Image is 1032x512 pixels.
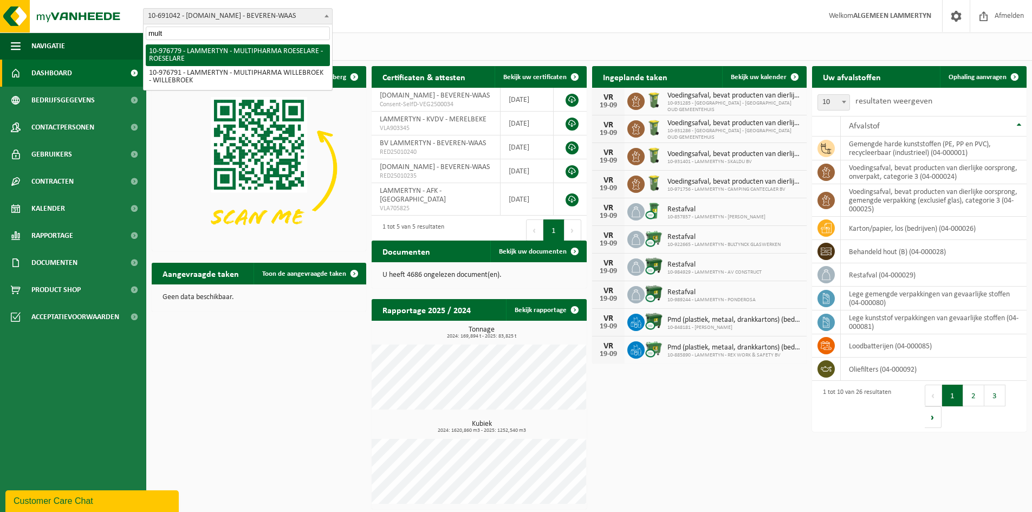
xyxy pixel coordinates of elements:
[645,91,663,109] img: WB-0140-HPE-GN-50
[501,88,554,112] td: [DATE]
[667,344,801,352] span: Pmd (plastiek, metaal, drankkartons) (bedrijven)
[380,204,492,213] span: VLA705825
[380,100,492,109] span: Consent-SelfD-VEG2500034
[667,100,801,113] span: 10-931285 - [GEOGRAPHIC_DATA] - [GEOGRAPHIC_DATA] OUD GEMEENTEHUIS
[146,44,330,66] li: 10-976779 - LAMMERTYN - MULTIPHARMA ROESELARE - ROESELARE
[645,146,663,165] img: WB-0140-HPE-GN-50
[380,163,490,171] span: [DOMAIN_NAME] - BEVEREN-WAAS
[503,74,567,81] span: Bekijk uw certificaten
[382,271,575,279] p: U heeft 4686 ongelezen document(en).
[380,172,492,180] span: RED25010235
[598,93,619,102] div: VR
[31,195,65,222] span: Kalender
[592,66,678,87] h2: Ingeplande taken
[645,312,663,330] img: WB-1100-CU
[31,222,73,249] span: Rapportage
[667,325,801,331] span: 10-848181 - [PERSON_NAME]
[963,385,984,406] button: 2
[377,326,586,339] h3: Tonnage
[380,115,486,124] span: LAMMERTYN - KVDV - MERELBEKE
[598,295,619,303] div: 19-09
[380,148,492,157] span: RED25010240
[495,66,586,88] a: Bekijk uw certificaten
[849,122,880,131] span: Afvalstof
[667,150,801,159] span: Voedingsafval, bevat producten van dierlijke oorsprong, onverpakt, categorie 3
[667,261,762,269] span: Restafval
[499,248,567,255] span: Bekijk uw documenten
[817,94,850,111] span: 10
[841,358,1027,381] td: oliefilters (04-000092)
[31,87,95,114] span: Bedrijfsgegevens
[501,135,554,159] td: [DATE]
[598,204,619,212] div: VR
[667,178,801,186] span: Voedingsafval, bevat producten van dierlijke oorsprong, onverpakt, categorie 3
[598,231,619,240] div: VR
[984,385,1005,406] button: 3
[506,299,586,321] a: Bekijk rapportage
[598,102,619,109] div: 19-09
[841,184,1027,217] td: voedingsafval, bevat producten van dierlijke oorsprong, gemengde verpakking (exclusief glas), cat...
[667,214,765,221] span: 10-857857 - LAMMERTYN - [PERSON_NAME]
[598,323,619,330] div: 19-09
[841,310,1027,334] td: lege kunststof verpakkingen van gevaarlijke stoffen (04-000081)
[598,351,619,358] div: 19-09
[598,129,619,137] div: 19-09
[841,263,1027,287] td: restafval (04-000029)
[942,385,963,406] button: 1
[598,287,619,295] div: VR
[667,233,781,242] span: Restafval
[667,269,762,276] span: 10-984929 - LAMMERTYN - AV CONSTRUCT
[152,263,250,284] h2: Aangevraagde taken
[380,139,486,147] span: BV LAMMERTYN - BEVEREN-WAAS
[543,219,564,241] button: 1
[853,12,931,20] strong: ALGEMEEN LAMMERTYN
[812,66,892,87] h2: Uw afvalstoffen
[314,66,365,88] button: Verberg
[645,202,663,220] img: WB-0240-CU
[667,92,801,100] span: Voedingsafval, bevat producten van dierlijke oorsprong, onverpakt, categorie 3
[841,160,1027,184] td: voedingsafval, bevat producten van dierlijke oorsprong, onverpakt, categorie 3 (04-000024)
[31,60,72,87] span: Dashboard
[31,303,119,330] span: Acceptatievoorwaarden
[31,141,72,168] span: Gebruikers
[667,316,801,325] span: Pmd (plastiek, metaal, drankkartons) (bedrijven)
[564,219,581,241] button: Next
[31,168,74,195] span: Contracten
[598,259,619,268] div: VR
[841,287,1027,310] td: lege gemengde verpakkingen van gevaarlijke stoffen (04-000080)
[645,257,663,275] img: WB-1100-CU
[925,406,942,428] button: Next
[841,217,1027,240] td: karton/papier, los (bedrijven) (04-000026)
[163,294,355,301] p: Geen data beschikbaar.
[31,276,81,303] span: Product Shop
[5,488,181,512] iframe: chat widget
[940,66,1025,88] a: Ophaling aanvragen
[667,128,801,141] span: 10-931286 - [GEOGRAPHIC_DATA] - [GEOGRAPHIC_DATA] OUD GEMEENTEHUIS
[526,219,543,241] button: Previous
[146,66,330,88] li: 10-976791 - LAMMERTYN - MULTIPHARMA WILLEBROEK - WILLEBROEK
[322,74,346,81] span: Verberg
[598,157,619,165] div: 19-09
[841,334,1027,358] td: loodbatterijen (04-000085)
[152,88,366,249] img: Download de VHEPlus App
[667,242,781,248] span: 10-922665 - LAMMERTYN - BULTYNCK GLASWERKEN
[598,314,619,323] div: VR
[722,66,806,88] a: Bekijk uw kalender
[818,95,849,110] span: 10
[598,148,619,157] div: VR
[667,352,801,359] span: 10-885890 - LAMMERTYN - REX WORK & SAFETY BV
[667,297,756,303] span: 10-989244 - LAMMERTYN - PONDEROSA
[598,212,619,220] div: 19-09
[645,229,663,248] img: WB-0660-CU
[667,205,765,214] span: Restafval
[377,420,586,433] h3: Kubiek
[372,241,441,262] h2: Documenten
[667,288,756,297] span: Restafval
[925,385,942,406] button: Previous
[667,119,801,128] span: Voedingsafval, bevat producten van dierlijke oorsprong, onverpakt, categorie 3
[667,159,801,165] span: 10-931401 - LAMMERTYN - SKALDU BV
[144,9,332,24] span: 10-691042 - LAMMERTYN.NET - BEVEREN-WAAS
[598,185,619,192] div: 19-09
[143,8,333,24] span: 10-691042 - LAMMERTYN.NET - BEVEREN-WAAS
